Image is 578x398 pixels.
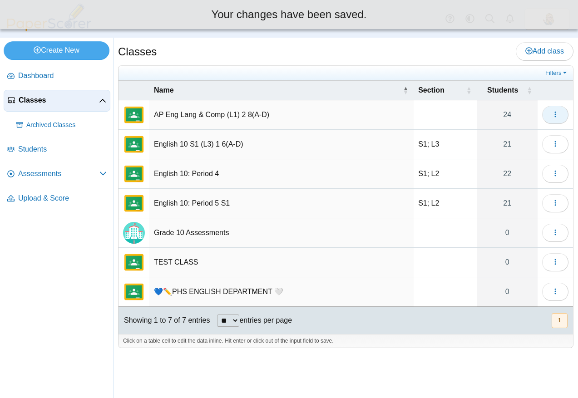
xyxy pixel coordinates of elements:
[18,169,99,179] span: Assessments
[123,251,145,273] img: External class connected through Google Classroom
[149,130,414,159] td: English 10 S1 (L3) 1 6(A-D)
[418,86,445,94] span: Section
[123,281,145,303] img: External class connected through Google Classroom
[552,313,568,328] button: 1
[149,218,414,248] td: Grade 10 Assessments
[4,25,94,33] a: PaperScorer
[525,47,564,55] span: Add class
[119,307,210,334] div: Showing 1 to 7 of 7 entries
[477,218,538,247] a: 0
[119,334,573,348] div: Click on a table cell to edit the data inline. Hit enter or click out of the input field to save.
[527,81,532,100] span: Students : Activate to sort
[123,104,145,126] img: External class connected through Google Classroom
[477,159,538,188] a: 22
[18,193,107,203] span: Upload & Score
[477,130,538,159] a: 21
[477,248,538,277] a: 0
[149,248,414,277] td: TEST CLASS
[466,81,471,100] span: Section : Activate to sort
[477,277,538,306] a: 0
[414,189,477,218] td: S1; L2
[149,189,414,218] td: English 10: Period 5 S1
[123,192,145,214] img: External class connected through Google Classroom
[4,188,110,210] a: Upload & Score
[4,139,110,161] a: Students
[26,121,107,130] span: Archived Classes
[18,144,107,154] span: Students
[4,163,110,185] a: Assessments
[4,90,110,112] a: Classes
[477,189,538,218] a: 21
[551,313,568,328] nav: pagination
[7,7,571,22] div: Your changes have been saved.
[149,159,414,189] td: English 10: Period 4
[149,277,414,307] td: 💙✏️PHS ENGLISH DEPARTMENT 🤍
[13,114,110,136] a: Archived Classes
[414,159,477,189] td: S1; L2
[19,95,99,105] span: Classes
[154,86,174,94] span: Name
[149,100,414,130] td: AP Eng Lang & Comp (L1) 2 8(A-D)
[4,65,110,87] a: Dashboard
[18,71,107,81] span: Dashboard
[543,69,571,78] a: Filters
[477,100,538,129] a: 24
[516,42,573,60] a: Add class
[487,86,518,94] span: Students
[239,316,292,324] label: entries per page
[118,44,157,59] h1: Classes
[414,130,477,159] td: S1; L3
[123,133,145,155] img: External class connected through Google Classroom
[123,163,145,185] img: External class connected through Google Classroom
[123,222,145,244] img: Locally created class
[403,81,408,100] span: Name : Activate to invert sorting
[4,41,109,59] a: Create New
